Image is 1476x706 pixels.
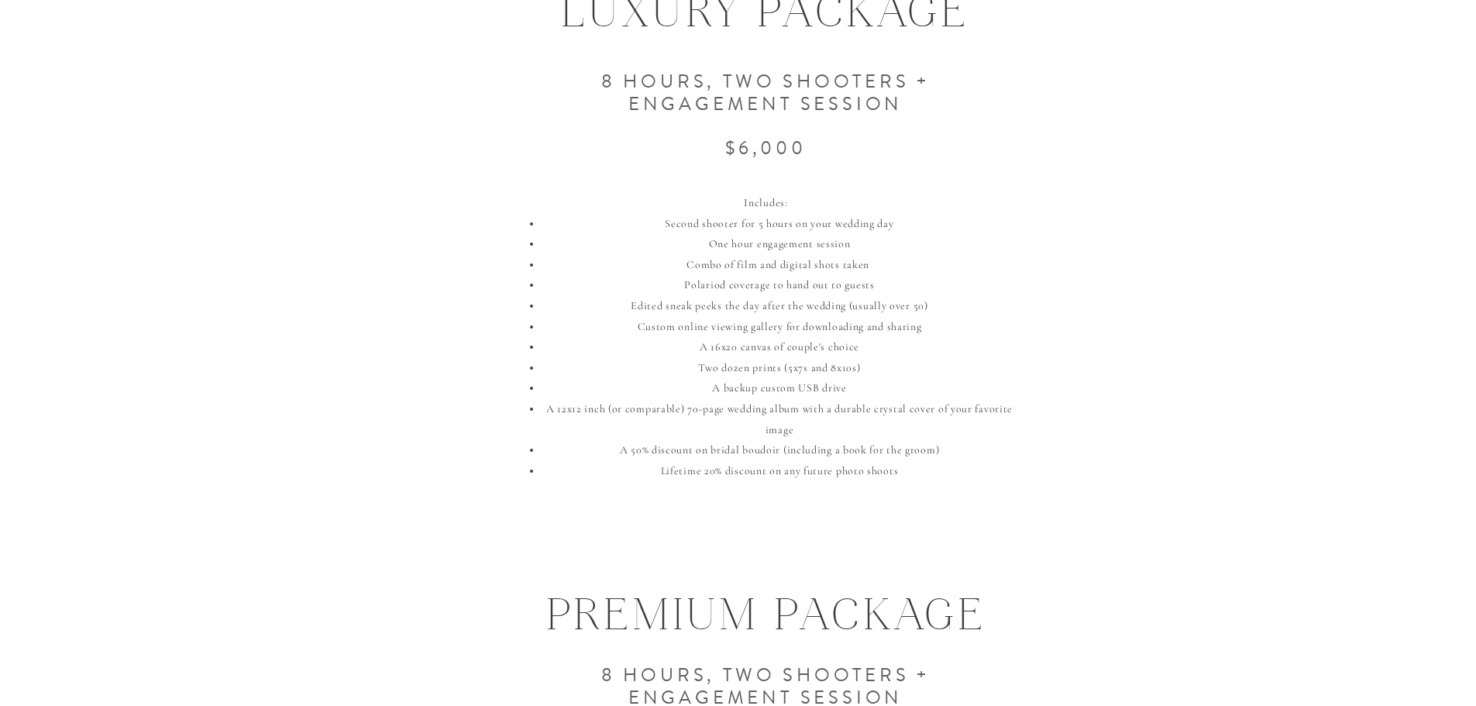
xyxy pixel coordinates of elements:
li: A backup custom USB drive [542,378,1016,399]
li: A 16x20 canvas of couple's choice [542,337,1016,358]
li: A 50% discount on bridal boudoir (including a book for the groom) [542,440,1016,461]
li: Lifetime 20% discount on any future photo shoots [542,461,1016,482]
li: Edited sneak peeks the day after the wedding (usually over 50) [542,296,1016,317]
h1: PREMIUM PACKAGE [394,585,1140,635]
li: Polariod coverage to hand out to guests [542,275,1016,296]
li: A 12x12 inch (or comparable) 70-page wedding album with a durable crystal cover of your favorite ... [542,399,1016,440]
h3: 8 hours, two shooters + Engagement session $6,000 [483,48,1049,172]
li: Second shooter for 5 hours on your wedding day [542,214,1016,235]
span: Includes: [744,196,787,209]
li: Custom online viewing gallery for downloading and sharing [542,317,1016,338]
li: One hour engagement session [542,234,1016,255]
li: Two dozen prints (5x7s and 8x10s) [542,358,1016,379]
li: Combo of film and digital shots taken [542,255,1016,276]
